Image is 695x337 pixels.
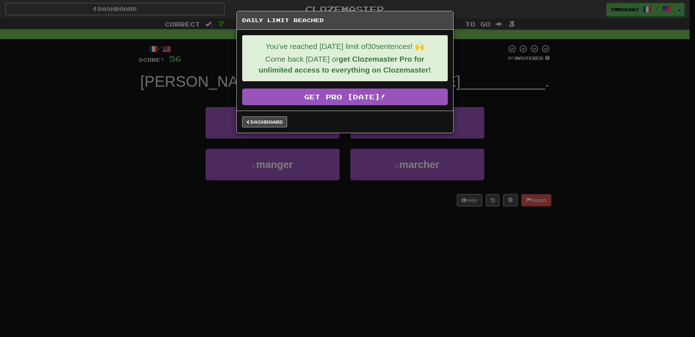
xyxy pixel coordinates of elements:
strong: get Clozemaster Pro for unlimited access to everything on Clozemaster! [258,55,431,74]
p: You've reached [DATE] limit of 30 sentences! 🙌 [248,41,442,52]
a: Get Pro [DATE]! [242,89,448,105]
h5: Daily Limit Reached [242,17,448,24]
a: Dashboard [242,116,287,127]
p: Come back [DATE] or [248,54,442,75]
